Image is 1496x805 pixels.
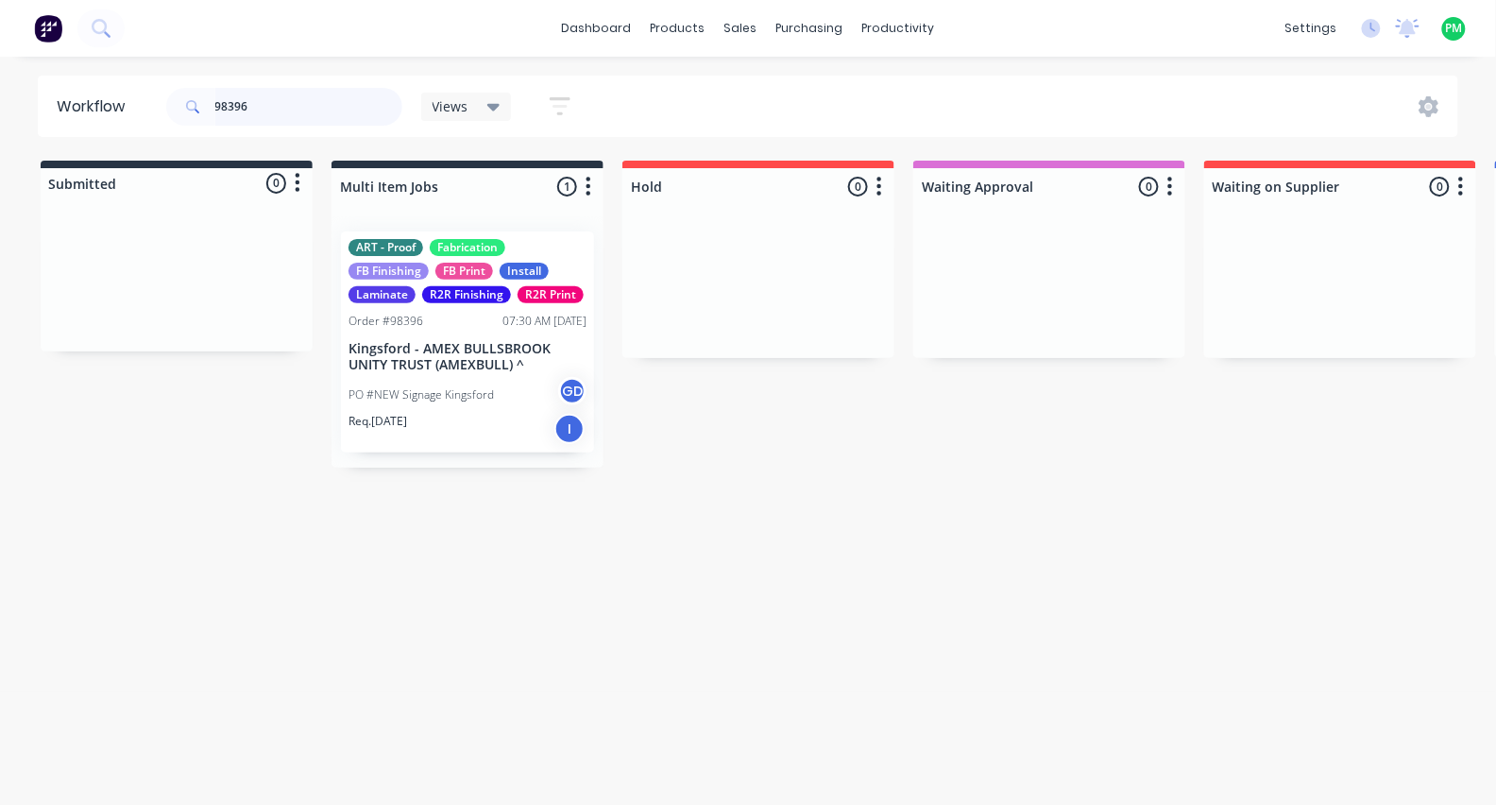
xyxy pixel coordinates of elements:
[502,313,586,330] div: 07:30 AM [DATE]
[853,14,944,43] div: productivity
[57,95,134,118] div: Workflow
[518,286,584,303] div: R2R Print
[552,14,641,43] a: dashboard
[430,239,505,256] div: Fabrication
[215,88,402,126] input: Search for orders...
[500,263,549,280] div: Install
[1446,20,1463,37] span: PM
[348,313,423,330] div: Order #98396
[348,286,416,303] div: Laminate
[348,263,429,280] div: FB Finishing
[558,377,586,405] div: GD
[348,386,494,403] p: PO #NEW Signage Kingsford
[715,14,767,43] div: sales
[348,413,407,430] p: Req. [DATE]
[348,239,423,256] div: ART - Proof
[433,96,468,116] span: Views
[348,341,586,373] p: Kingsford - AMEX BULLSBROOK UNITY TRUST (AMEXBULL) ^
[554,414,585,444] div: I
[34,14,62,43] img: Factory
[1276,14,1347,43] div: settings
[341,231,594,453] div: ART - ProofFabricationFB FinishingFB PrintInstallLaminateR2R FinishingR2R PrintOrder #9839607:30 ...
[422,286,511,303] div: R2R Finishing
[641,14,715,43] div: products
[767,14,853,43] div: purchasing
[435,263,493,280] div: FB Print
